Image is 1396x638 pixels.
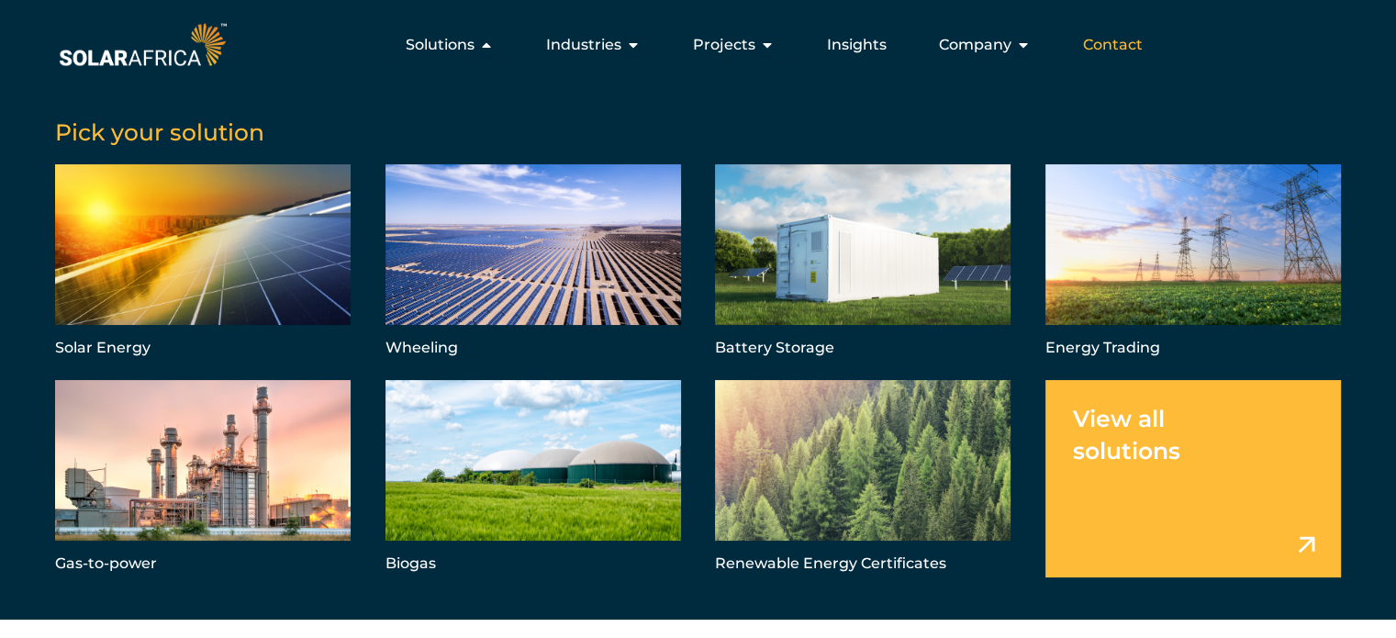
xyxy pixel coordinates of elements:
[827,34,887,56] a: Insights
[230,27,1157,63] div: Menu Toggle
[939,34,1011,56] span: Company
[1083,34,1143,56] a: Contact
[1045,380,1341,577] a: View all solutions
[693,34,755,56] span: Projects
[55,164,351,362] a: Solar Energy
[546,34,621,56] span: Industries
[230,27,1157,63] nav: Menu
[406,34,475,56] span: Solutions
[55,118,1341,146] h5: Pick your solution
